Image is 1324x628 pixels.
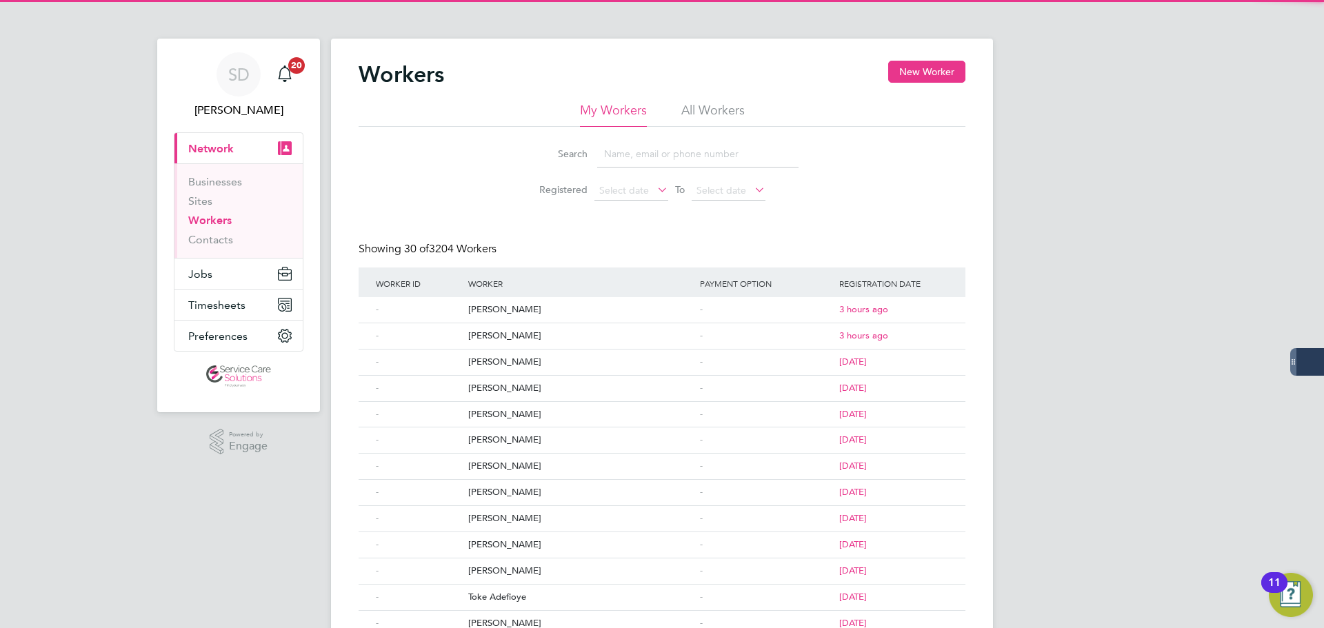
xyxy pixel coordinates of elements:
div: - [372,402,465,427]
div: Network [174,163,303,258]
div: - [696,506,836,531]
div: - [696,427,836,453]
label: Registered [525,183,588,196]
div: - [372,323,465,349]
div: - [372,506,465,531]
div: - [696,350,836,375]
span: 20 [288,57,305,74]
button: Open Resource Center, 11 new notifications [1269,573,1313,617]
a: -Toke Adefioye-[DATE] [372,584,952,596]
div: Payment Option [696,267,836,299]
a: -[PERSON_NAME]-[DATE] [372,531,952,543]
button: Network [174,133,303,163]
div: [PERSON_NAME] [465,480,696,505]
div: - [372,454,465,479]
button: New Worker [888,61,965,83]
div: Showing [359,242,499,256]
div: - [696,558,836,584]
div: Registration Date [836,267,952,299]
span: [DATE] [839,538,867,550]
a: Powered byEngage [210,429,268,455]
div: - [696,532,836,558]
a: -[PERSON_NAME]-[DATE] [372,479,952,491]
div: [PERSON_NAME] [465,427,696,453]
a: 20 [271,52,299,97]
div: - [696,454,836,479]
div: [PERSON_NAME] [465,323,696,349]
div: - [696,297,836,323]
span: Engage [229,440,268,452]
img: servicecare-logo-retina.png [206,365,271,387]
a: -[PERSON_NAME]-3 hours ago [372,296,952,308]
div: - [696,585,836,610]
span: Network [188,142,234,155]
a: Sites [188,194,212,207]
div: [PERSON_NAME] [465,506,696,531]
div: [PERSON_NAME] [465,297,696,323]
button: Jobs [174,259,303,289]
a: Go to home page [174,365,303,387]
a: Businesses [188,175,242,188]
span: 3204 Workers [404,242,496,256]
div: Worker ID [372,267,465,299]
div: - [372,585,465,610]
span: Timesheets [188,298,245,312]
div: - [372,427,465,453]
span: [DATE] [839,591,867,602]
span: Powered by [229,429,268,440]
span: [DATE] [839,565,867,576]
span: Preferences [188,330,248,343]
span: [DATE] [839,460,867,472]
div: Worker [465,267,696,299]
a: Workers [188,214,232,227]
span: 3 hours ago [839,330,888,341]
li: My Workers [580,102,647,127]
div: [PERSON_NAME] [465,402,696,427]
div: - [372,532,465,558]
a: -[PERSON_NAME]-[DATE] [372,401,952,413]
a: -[PERSON_NAME]-[DATE] [372,453,952,465]
a: -[PERSON_NAME]-[DATE] [372,558,952,569]
div: [PERSON_NAME] [465,532,696,558]
li: All Workers [681,102,745,127]
a: -[PERSON_NAME]-[DATE] [372,427,952,438]
span: [DATE] [839,512,867,524]
span: Jobs [188,267,212,281]
div: [PERSON_NAME] [465,350,696,375]
a: -[PERSON_NAME]-[DATE] [372,375,952,387]
a: -[PERSON_NAME]-[DATE] [372,349,952,361]
h2: Workers [359,61,444,88]
span: SD [228,65,250,83]
input: Name, email or phone number [597,141,799,168]
div: - [696,323,836,349]
button: Timesheets [174,290,303,320]
span: 30 of [404,242,429,256]
a: SD[PERSON_NAME] [174,52,303,119]
div: 11 [1268,583,1281,600]
div: [PERSON_NAME] [465,376,696,401]
nav: Main navigation [157,39,320,412]
span: To [671,181,689,199]
span: [DATE] [839,486,867,498]
div: - [372,558,465,584]
div: - [372,297,465,323]
div: - [696,480,836,505]
span: [DATE] [839,356,867,367]
a: -[PERSON_NAME]-3 hours ago [372,323,952,334]
span: Select date [696,184,746,196]
label: Search [525,148,588,160]
div: - [372,376,465,401]
a: -[PERSON_NAME]-[DATE] [372,505,952,517]
div: [PERSON_NAME] [465,454,696,479]
a: Contacts [188,233,233,246]
div: [PERSON_NAME] [465,558,696,584]
span: [DATE] [839,408,867,420]
button: Preferences [174,321,303,351]
span: Samantha Dix [174,102,303,119]
span: Select date [599,184,649,196]
span: [DATE] [839,382,867,394]
span: 3 hours ago [839,303,888,315]
a: -[PERSON_NAME]-[DATE] [372,610,952,622]
div: Toke Adefioye [465,585,696,610]
span: [DATE] [839,434,867,445]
